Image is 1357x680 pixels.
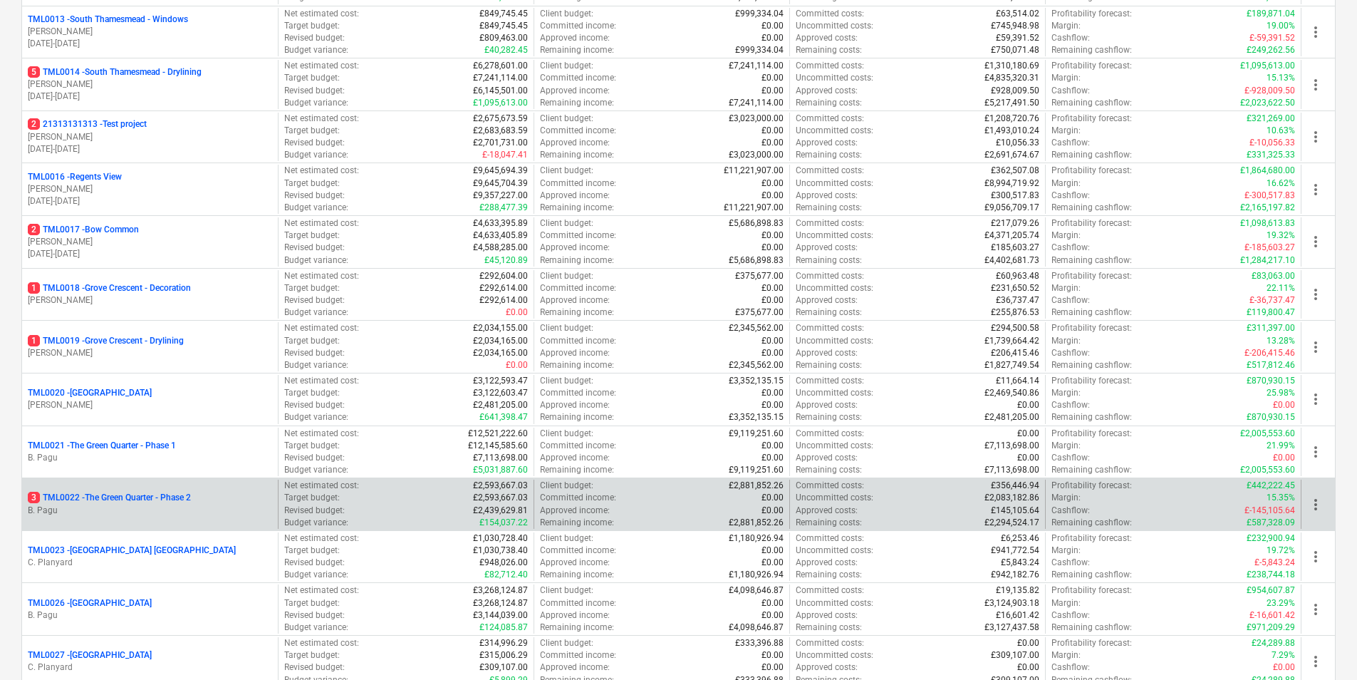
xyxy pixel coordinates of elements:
p: Uncommitted costs : [796,387,873,399]
p: £292,604.00 [479,270,528,282]
span: more_vert [1307,391,1324,408]
p: £375,677.00 [735,306,784,319]
p: Approved costs : [796,137,858,149]
p: Remaining income : [540,97,614,109]
p: TML0013 - South Thamesmead - Windows [28,14,188,26]
p: Margin : [1051,335,1081,347]
p: Approved costs : [796,85,858,97]
p: £206,415.46 [991,347,1039,359]
span: more_vert [1307,76,1324,93]
p: £9,056,709.17 [984,202,1039,214]
p: £7,241,114.00 [729,97,784,109]
p: Revised budget : [284,190,345,202]
p: £-10,056.33 [1249,137,1295,149]
p: Uncommitted costs : [796,335,873,347]
p: Remaining cashflow : [1051,202,1132,214]
p: Profitability forecast : [1051,60,1132,72]
p: £1,098,613.83 [1240,217,1295,230]
p: 21313131313 - Test project [28,118,147,130]
p: £2,023,622.50 [1240,97,1295,109]
p: B. Pagu [28,452,272,464]
p: £1,493,010.24 [984,125,1039,137]
div: TML0020 -[GEOGRAPHIC_DATA][PERSON_NAME] [28,387,272,411]
p: [PERSON_NAME] [28,183,272,195]
p: Cashflow : [1051,85,1090,97]
p: Budget variance : [284,97,348,109]
div: 1TML0018 -Grove Crescent - Decoration[PERSON_NAME] [28,282,272,306]
p: [PERSON_NAME] [28,78,272,91]
span: 3 [28,492,40,503]
p: TML0016 - Regents View [28,171,122,183]
p: Remaining costs : [796,254,862,267]
p: £1,208,720.76 [984,113,1039,125]
p: Budget variance : [284,149,348,161]
span: more_vert [1307,24,1324,41]
p: £119,800.47 [1247,306,1295,319]
p: TML0026 - [GEOGRAPHIC_DATA] [28,597,152,609]
p: £2,345,562.00 [729,322,784,334]
p: Client budget : [540,322,593,334]
p: Committed income : [540,72,616,84]
p: 13.28% [1267,335,1295,347]
span: more_vert [1307,496,1324,513]
p: £7,241,114.00 [729,60,784,72]
p: Committed costs : [796,113,864,125]
p: £750,071.48 [991,44,1039,56]
p: Approved income : [540,347,610,359]
p: £60,963.48 [996,270,1039,282]
p: £292,614.00 [479,282,528,294]
p: Committed income : [540,335,616,347]
p: Net estimated cost : [284,322,359,334]
p: Uncommitted costs : [796,230,873,242]
p: £-59,391.52 [1249,32,1295,44]
p: £8,994,719.92 [984,177,1039,190]
p: C. Planyard [28,661,272,674]
p: 19.00% [1267,20,1295,32]
p: [DATE] - [DATE] [28,143,272,155]
p: Target budget : [284,230,340,242]
p: Budget variance : [284,44,348,56]
p: £0.00 [761,137,784,149]
p: Revised budget : [284,137,345,149]
p: £0.00 [761,190,784,202]
p: Revised budget : [284,294,345,306]
p: Client budget : [540,217,593,230]
p: £294,500.58 [991,322,1039,334]
p: Client budget : [540,165,593,177]
p: Remaining cashflow : [1051,359,1132,371]
p: [DATE] - [DATE] [28,91,272,103]
p: £2,034,155.00 [473,322,528,334]
p: Cashflow : [1051,137,1090,149]
p: £1,095,613.00 [1240,60,1295,72]
p: Revised budget : [284,32,345,44]
span: more_vert [1307,653,1324,670]
p: [PERSON_NAME] [28,236,272,248]
p: [PERSON_NAME] [28,347,272,359]
p: Approved costs : [796,190,858,202]
div: TML0026 -[GEOGRAPHIC_DATA]B. Pagu [28,597,272,622]
p: Profitability forecast : [1051,217,1132,230]
p: £-185,603.27 [1244,242,1295,254]
p: B. Pagu [28,609,272,622]
p: £7,241,114.00 [473,72,528,84]
span: 1 [28,335,40,346]
p: £40,282.45 [484,44,528,56]
p: TML0017 - Bow Common [28,224,139,236]
p: [DATE] - [DATE] [28,248,272,260]
p: [PERSON_NAME] [28,26,272,38]
p: £189,871.04 [1247,8,1295,20]
p: Target budget : [284,20,340,32]
p: £0.00 [761,230,784,242]
p: £2,701,731.00 [473,137,528,149]
p: £1,739,664.42 [984,335,1039,347]
p: Remaining cashflow : [1051,149,1132,161]
p: Revised budget : [284,347,345,359]
p: £11,221,907.00 [724,165,784,177]
p: £6,278,601.00 [473,60,528,72]
p: Approved income : [540,190,610,202]
span: more_vert [1307,443,1324,460]
p: £0.00 [506,359,528,371]
p: [PERSON_NAME] [28,131,272,143]
p: £-300,517.83 [1244,190,1295,202]
p: Cashflow : [1051,242,1090,254]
